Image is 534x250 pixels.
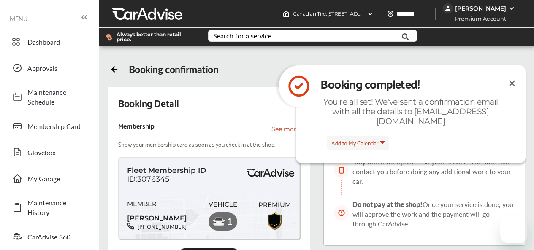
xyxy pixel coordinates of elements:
a: Dashboard [8,31,91,53]
img: BasicPremiumLogo.8d547ee0.svg [245,169,295,177]
div: [PERSON_NAME] [455,5,506,12]
span: PREMIUM [258,201,291,209]
div: Booking Detail [118,97,179,109]
button: Add to My Calendar [327,136,389,150]
span: Add to My Calendar [331,138,379,148]
span: [PHONE_NUMBER] [134,223,187,231]
div: Search for a service [213,32,271,39]
img: jVpblrzwTbfkPYzPPzSLxeg0AAAAASUVORK5CYII= [443,3,453,13]
span: MEMBER [127,200,187,208]
img: header-home-logo.8d720a4f.svg [283,11,290,17]
span: Once your service is done, you will approve the work and the payment will go through CarAdvise. [352,199,513,228]
img: close-icon.a004319c.svg [507,78,517,89]
span: Approvals [27,63,87,73]
img: Premiumbadge.10c2a128.svg [265,210,284,231]
span: My Garage [27,174,87,183]
span: Stay tuned for updates on your service. The store will contact you before doing any additional wo... [352,157,511,186]
span: Maintenance Schedule [27,87,87,107]
a: Maintenance Schedule [8,83,91,111]
iframe: Button to launch messaging window, conversation in progress [500,216,527,243]
a: Approvals [8,57,91,79]
span: Membership Card [27,121,87,131]
img: location_vector.a44bc228.svg [387,11,394,17]
span: Do not pay at the shop! [352,200,423,208]
img: phone-black.37208b07.svg [127,223,134,230]
a: Membership Card [8,115,91,137]
span: Premium Account [444,14,512,23]
img: header-down-arrow.9dd2ce7d.svg [367,11,374,17]
span: Dashboard [27,37,87,47]
a: My Garage [8,167,91,189]
div: Booking completed! [320,73,501,93]
a: Glovebox [8,141,91,163]
div: You're all set! We've sent a confirmation email with all the details to [EMAIL_ADDRESS][DOMAIN_NAME] [316,97,506,126]
a: Maintenance History [8,194,91,221]
span: Maintenance History [27,198,87,217]
span: Always better than retail price. [117,32,195,42]
span: Fleet Membership ID [127,166,206,175]
img: header-divider.bc55588e.svg [435,8,436,20]
span: MENU [10,15,27,22]
span: CarAdvise 360 [27,232,87,242]
span: ID:3076345 [127,175,169,184]
span: 1 [227,216,233,227]
p: See more [271,125,300,133]
img: icon-check-circle.92f6e2ec.svg [279,65,319,107]
span: [PERSON_NAME] [127,211,187,223]
span: VEHICLE [209,201,237,208]
a: CarAdvise 360 [8,226,91,247]
span: Canadian Tire , [STREET_ADDRESS] Etobicoke , ON M9W 0G3 [293,11,436,17]
span: Glovebox [27,148,87,157]
p: Show your membership card as soon as you check in at the shop. [118,139,275,149]
img: WGsFRI8htEPBVLJbROoPRyZpYNWhNONpIPPETTm6eUC0GeLEiAAAAAElFTkSuQmCC [508,5,515,12]
img: car-premium.a04fffcd.svg [212,215,225,229]
img: dollor_label_vector.a70140d1.svg [106,34,112,41]
div: Booking confirmation [129,63,219,75]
